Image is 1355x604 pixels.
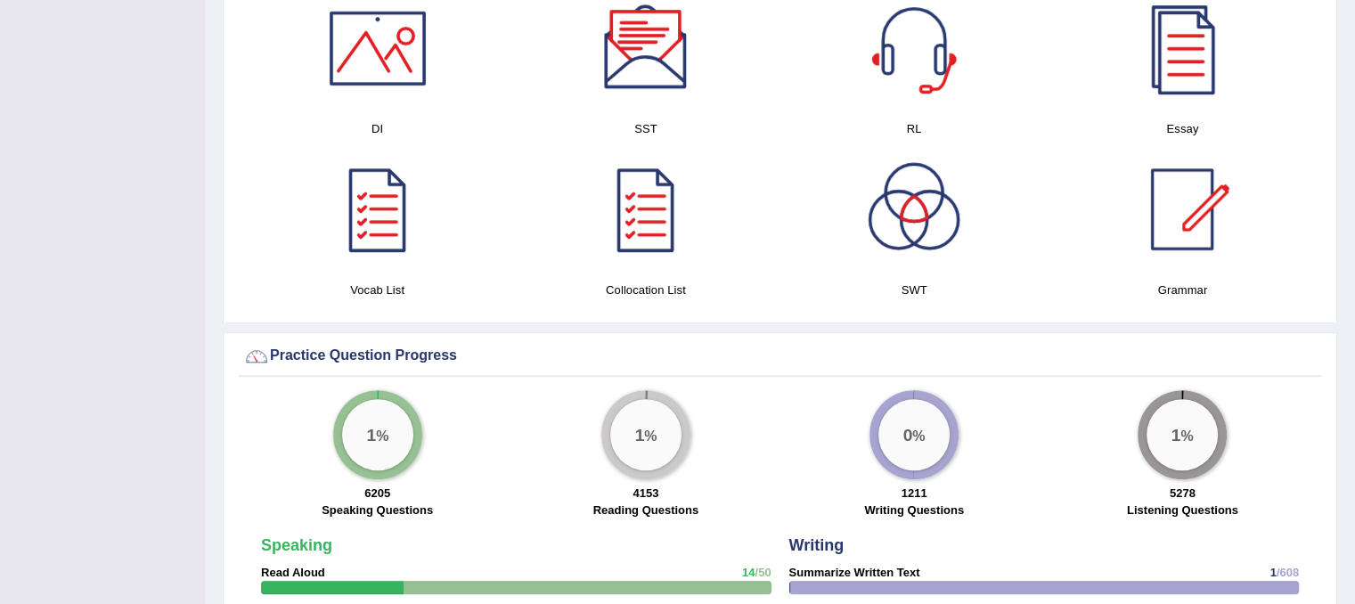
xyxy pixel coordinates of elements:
[789,281,1040,299] h4: SWT
[1170,486,1196,500] strong: 5278
[520,281,771,299] h4: Collocation List
[864,502,964,518] label: Writing Questions
[610,399,682,470] div: %
[755,566,771,579] span: /50
[789,566,920,579] strong: Summarize Written Text
[1057,119,1308,138] h4: Essay
[1269,566,1276,579] span: 1
[902,486,927,500] strong: 1211
[261,566,325,579] strong: Read Aloud
[1057,281,1308,299] h4: Grammar
[252,281,502,299] h4: Vocab List
[243,343,1317,370] div: Practice Question Progress
[742,566,755,579] span: 14
[1127,502,1238,518] label: Listening Questions
[634,425,644,445] big: 1
[789,119,1040,138] h4: RL
[520,119,771,138] h4: SST
[903,425,913,445] big: 0
[789,536,845,554] strong: Writing
[1147,399,1218,470] div: %
[633,486,658,500] strong: 4153
[1171,425,1181,445] big: 1
[342,399,413,470] div: %
[1277,566,1299,579] span: /608
[261,536,332,554] strong: Speaking
[364,486,390,500] strong: 6205
[366,425,376,445] big: 1
[593,502,698,518] label: Reading Questions
[322,502,433,518] label: Speaking Questions
[252,119,502,138] h4: DI
[878,399,950,470] div: %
